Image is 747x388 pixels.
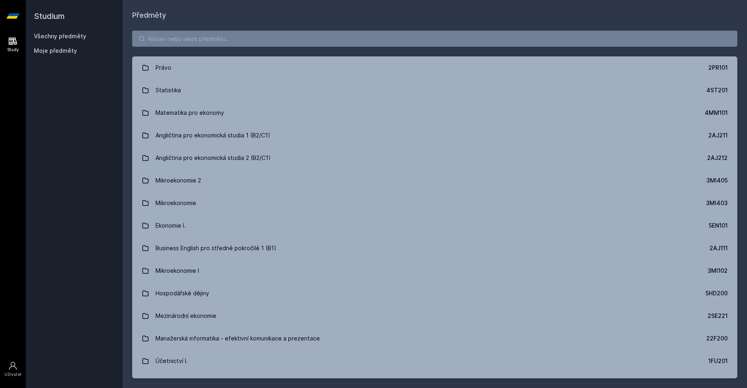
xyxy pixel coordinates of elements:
[706,199,728,207] div: 3MI403
[706,334,728,342] div: 22F200
[2,32,24,57] a: Study
[705,289,728,297] div: 5HD200
[132,56,737,79] a: Právo 2PR101
[156,218,186,234] div: Ekonomie I.
[34,33,86,39] a: Všechny předměty
[132,305,737,327] a: Mezinárodní ekonomie 2SE221
[706,86,728,94] div: 4ST201
[7,47,19,53] div: Study
[156,285,209,301] div: Hospodářské dějiny
[2,357,24,382] a: Uživatel
[132,327,737,350] a: Manažerská informatika - efektivní komunikace a prezentace 22F200
[132,259,737,282] a: Mikroekonomie I 3MI102
[132,102,737,124] a: Matematika pro ekonomy 4MM101
[132,79,737,102] a: Statistika 4ST201
[132,147,737,169] a: Angličtina pro ekonomická studia 2 (B2/C1) 2AJ212
[709,222,728,230] div: 5EN101
[156,127,270,143] div: Angličtina pro ekonomická studia 1 (B2/C1)
[706,176,728,185] div: 3MI405
[156,60,171,76] div: Právo
[156,105,224,121] div: Matematika pro ekonomy
[708,357,728,365] div: 1FU201
[710,244,728,252] div: 2AJ111
[132,124,737,147] a: Angličtina pro ekonomická studia 1 (B2/C1) 2AJ211
[708,267,728,275] div: 3MI102
[132,31,737,47] input: Název nebo ident předmětu…
[156,150,271,166] div: Angličtina pro ekonomická studia 2 (B2/C1)
[156,330,320,347] div: Manažerská informatika - efektivní komunikace a prezentace
[156,172,201,189] div: Mikroekonomie 2
[156,353,188,369] div: Účetnictví I.
[132,214,737,237] a: Ekonomie I. 5EN101
[708,64,728,72] div: 2PR101
[707,154,728,162] div: 2AJ212
[132,282,737,305] a: Hospodářské dějiny 5HD200
[156,82,181,98] div: Statistika
[708,312,728,320] div: 2SE221
[156,263,199,279] div: Mikroekonomie I
[156,240,276,256] div: Business English pro středně pokročilé 1 (B1)
[132,350,737,372] a: Účetnictví I. 1FU201
[34,47,77,55] span: Moje předměty
[132,169,737,192] a: Mikroekonomie 2 3MI405
[4,371,21,378] div: Uživatel
[705,109,728,117] div: 4MM101
[132,10,737,21] h1: Předměty
[132,237,737,259] a: Business English pro středně pokročilé 1 (B1) 2AJ111
[156,308,216,324] div: Mezinárodní ekonomie
[132,192,737,214] a: Mikroekonomie 3MI403
[156,195,196,211] div: Mikroekonomie
[708,131,728,139] div: 2AJ211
